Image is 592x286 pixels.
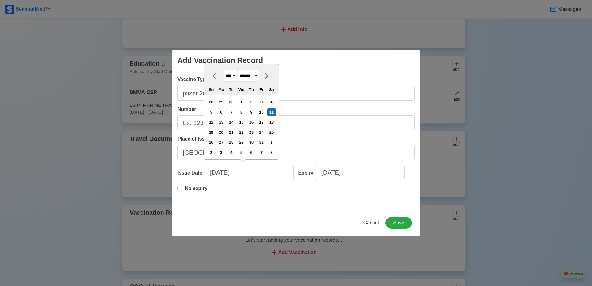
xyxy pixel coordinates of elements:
div: Choose Tuesday, October 21st, 2025 [227,128,235,136]
div: Choose Sunday, October 19th, 2025 [207,128,215,136]
span: Cancel [363,220,379,225]
span: Place of Issue [177,136,211,141]
div: Choose Saturday, October 4th, 2025 [267,98,276,106]
div: Choose Monday, October 13th, 2025 [217,118,225,126]
span: Vaccine Type [177,77,208,82]
div: Sa [267,85,276,94]
div: Choose Saturday, October 25th, 2025 [267,128,276,136]
div: Tu [227,85,235,94]
div: Choose Friday, October 10th, 2025 [257,108,266,116]
input: Ex: Sinovac 1st Dose [177,86,415,101]
div: Choose Thursday, October 9th, 2025 [247,108,255,116]
div: Choose Wednesday, October 29th, 2025 [237,138,246,146]
div: Choose Monday, October 20th, 2025 [217,128,225,136]
div: We [237,85,246,94]
div: month 2025-10 [206,97,276,158]
input: Ex: 1234567890 [177,115,415,130]
div: Choose Saturday, October 18th, 2025 [267,118,276,126]
div: Choose Wednesday, November 5th, 2025 [237,148,246,157]
div: Choose Friday, October 31st, 2025 [257,138,266,146]
div: Choose Tuesday, October 28th, 2025 [227,138,235,146]
div: Choose Tuesday, September 30th, 2025 [227,98,235,106]
div: Choose Saturday, November 1st, 2025 [267,138,276,146]
div: Choose Wednesday, October 22nd, 2025 [237,128,246,136]
button: Cancel [359,217,383,229]
div: Th [247,85,255,94]
button: Save [385,217,412,229]
div: Choose Sunday, September 28th, 2025 [207,98,215,106]
div: Choose Sunday, October 26th, 2025 [207,138,215,146]
div: Choose Monday, October 6th, 2025 [217,108,225,116]
div: Choose Thursday, October 30th, 2025 [247,138,255,146]
div: Choose Thursday, October 23rd, 2025 [247,128,255,136]
div: Choose Saturday, November 8th, 2025 [267,148,276,157]
div: Choose Monday, November 3rd, 2025 [217,148,225,157]
p: No expiry [185,185,207,192]
div: Choose Thursday, October 16th, 2025 [247,118,255,126]
div: Add Vaccination Record [177,55,263,66]
div: Choose Sunday, October 12th, 2025 [207,118,215,126]
div: Choose Thursday, November 6th, 2025 [247,148,255,157]
div: Fr [257,85,266,94]
div: Choose Thursday, October 2nd, 2025 [247,98,255,106]
div: Choose Sunday, November 2nd, 2025 [207,148,215,157]
div: Choose Tuesday, November 4th, 2025 [227,148,235,157]
div: Choose Tuesday, October 7th, 2025 [227,108,235,116]
span: Number [177,106,196,112]
div: Mo [217,85,225,94]
div: Expiry [298,169,316,177]
div: Choose Tuesday, October 14th, 2025 [227,118,235,126]
div: Choose Wednesday, October 1st, 2025 [237,98,246,106]
div: Choose Saturday, October 11th, 2025 [267,108,276,116]
div: Choose Monday, September 29th, 2025 [217,98,225,106]
div: Choose Friday, October 17th, 2025 [257,118,266,126]
div: Su [207,85,215,94]
div: Choose Sunday, October 5th, 2025 [207,108,215,116]
div: Issue Date [177,169,205,177]
div: Choose Friday, November 7th, 2025 [257,148,266,157]
div: Choose Wednesday, October 8th, 2025 [237,108,246,116]
div: Choose Monday, October 27th, 2025 [217,138,225,146]
input: Ex: Manila [177,145,415,160]
div: Choose Friday, October 24th, 2025 [257,128,266,136]
div: Choose Friday, October 3rd, 2025 [257,98,266,106]
div: Choose Wednesday, October 15th, 2025 [237,118,246,126]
